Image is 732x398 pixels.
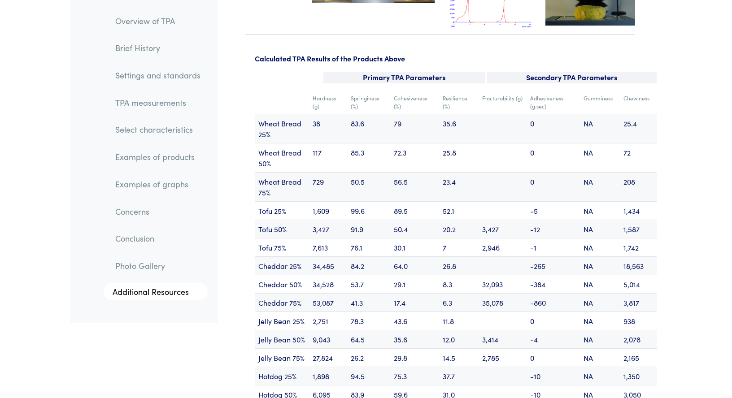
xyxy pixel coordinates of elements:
[439,311,479,330] td: 11.8
[255,256,309,275] td: Cheddar 25%
[255,367,309,385] td: Hotdog 25%
[479,238,526,256] td: 2,946
[323,72,484,83] p: Primary TPA Parameters
[527,256,580,275] td: -265
[347,275,391,293] td: 53.7
[390,220,439,238] td: 50.4
[620,172,657,201] td: 208
[580,114,620,143] td: NA
[255,275,309,293] td: Cheddar 50%
[108,147,208,168] a: Examples of products
[527,348,580,367] td: 0
[580,367,620,385] td: NA
[347,201,391,220] td: 99.6
[309,220,347,238] td: 3,427
[527,275,580,293] td: -384
[439,348,479,367] td: 14.5
[390,114,439,143] td: 79
[309,330,347,348] td: 9,043
[108,174,208,195] a: Examples of graphs
[439,220,479,238] td: 20.2
[527,311,580,330] td: 0
[580,143,620,172] td: NA
[390,275,439,293] td: 29.1
[439,256,479,275] td: 26.8
[255,348,309,367] td: Jelly Bean 75%
[620,311,657,330] td: 938
[527,238,580,256] td: -1
[439,330,479,348] td: 12.0
[309,238,347,256] td: 7,613
[580,172,620,201] td: NA
[255,172,309,201] td: Wheat Bread 75%
[439,275,479,293] td: 8.3
[309,293,347,311] td: 53,087
[527,91,580,114] td: Adhesiveness (g.sec)
[255,114,309,143] td: Wheat Bread 25%
[309,172,347,201] td: 729
[390,143,439,172] td: 72.3
[527,172,580,201] td: 0
[580,293,620,311] td: NA
[620,114,657,143] td: 25.4
[347,293,391,311] td: 41.3
[620,367,657,385] td: 1,350
[255,293,309,311] td: Cheddar 75%
[108,201,208,222] a: Concerns
[347,143,391,172] td: 85.3
[347,220,391,238] td: 91.9
[439,367,479,385] td: 37.7
[255,201,309,220] td: Tofu 25%
[390,348,439,367] td: 29.8
[580,348,620,367] td: NA
[527,143,580,172] td: 0
[309,201,347,220] td: 1,609
[309,275,347,293] td: 34,528
[347,114,391,143] td: 83.6
[580,220,620,238] td: NA
[527,293,580,311] td: -860
[108,11,208,31] a: Overview of TPA
[439,293,479,311] td: 6.3
[255,330,309,348] td: Jelly Bean 50%
[347,238,391,256] td: 76.1
[309,367,347,385] td: 1,898
[390,238,439,256] td: 30.1
[390,172,439,201] td: 56.5
[108,255,208,276] a: Photo Gallery
[580,238,620,256] td: NA
[255,220,309,238] td: Tofu 50%
[390,311,439,330] td: 43.6
[527,220,580,238] td: -12
[390,330,439,348] td: 35.6
[390,367,439,385] td: 75.3
[108,229,208,249] a: Conclusion
[527,330,580,348] td: -4
[620,91,657,114] td: Chewiness
[580,275,620,293] td: NA
[580,201,620,220] td: NA
[479,275,526,293] td: 32,093
[309,256,347,275] td: 34,485
[439,143,479,172] td: 25.8
[527,114,580,143] td: 0
[347,367,391,385] td: 94.5
[439,238,479,256] td: 7
[527,201,580,220] td: -5
[390,293,439,311] td: 17.4
[620,256,657,275] td: 18,563
[580,311,620,330] td: NA
[620,201,657,220] td: 1,434
[580,91,620,114] td: Gumminess
[439,91,479,114] td: Resilience (%)
[108,120,208,140] a: Select characteristics
[620,348,657,367] td: 2,165
[479,220,526,238] td: 3,427
[309,114,347,143] td: 38
[347,172,391,201] td: 50.5
[309,91,347,114] td: Hardness (g)
[620,293,657,311] td: 3,817
[108,65,208,86] a: Settings and standards
[108,92,208,113] a: TPA measurements
[255,238,309,256] td: Tofu 75%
